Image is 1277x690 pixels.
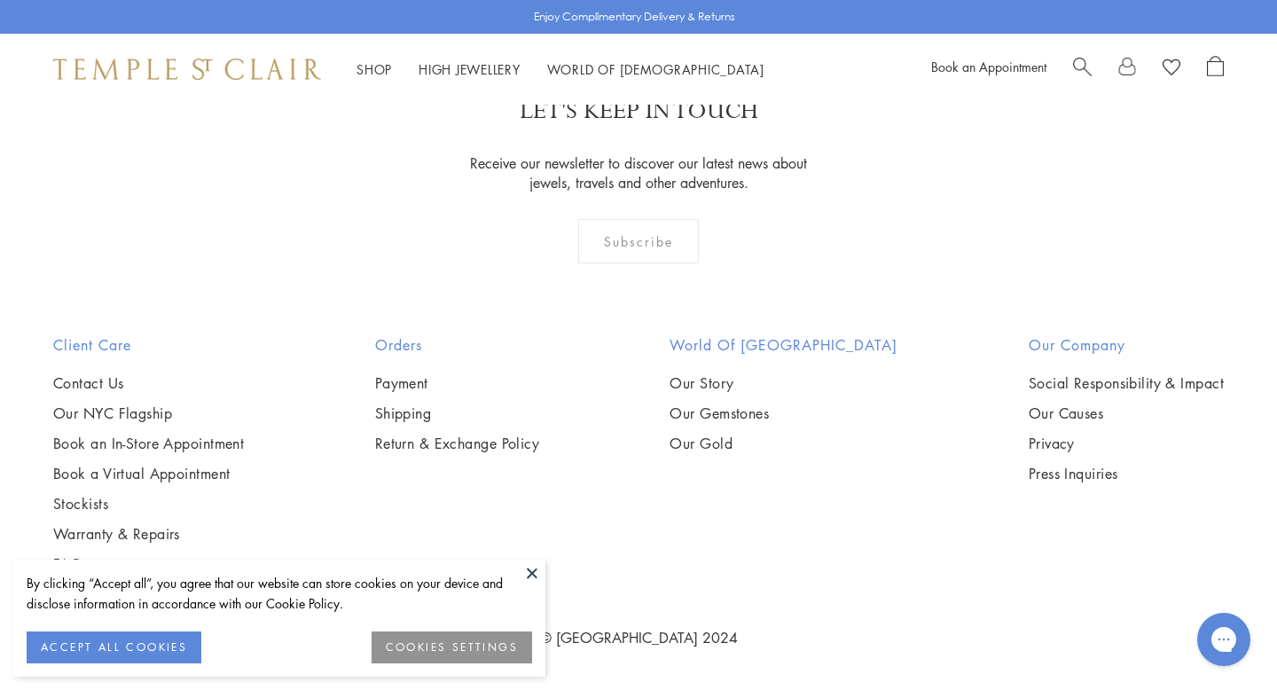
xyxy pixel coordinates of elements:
[372,631,532,663] button: COOKIES SETTINGS
[27,573,532,614] div: By clicking “Accept all”, you agree that our website can store cookies on your device and disclos...
[670,434,897,453] a: Our Gold
[53,434,244,453] a: Book an In-Store Appointment
[670,373,897,393] a: Our Story
[1029,404,1224,423] a: Our Causes
[356,59,764,81] nav: Main navigation
[53,464,244,483] a: Book a Virtual Appointment
[1029,334,1224,356] h2: Our Company
[459,153,819,192] p: Receive our newsletter to discover our latest news about jewels, travels and other adventures.
[534,8,735,26] p: Enjoy Complimentary Delivery & Returns
[547,60,764,78] a: World of [DEMOGRAPHIC_DATA]World of [DEMOGRAPHIC_DATA]
[53,59,321,80] img: Temple St. Clair
[1163,56,1180,82] a: View Wishlist
[53,494,244,514] a: Stockists
[540,628,738,647] a: © [GEOGRAPHIC_DATA] 2024
[53,334,244,356] h2: Client Care
[1207,56,1224,82] a: Open Shopping Bag
[53,404,244,423] a: Our NYC Flagship
[53,373,244,393] a: Contact Us
[375,404,540,423] a: Shipping
[375,373,540,393] a: Payment
[1188,607,1259,672] iframe: Gorgias live chat messenger
[53,524,244,544] a: Warranty & Repairs
[53,554,244,574] a: FAQs
[670,334,897,356] h2: World of [GEOGRAPHIC_DATA]
[375,334,540,356] h2: Orders
[931,58,1046,75] a: Book an Appointment
[578,219,700,263] div: Subscribe
[1073,56,1092,82] a: Search
[670,404,897,423] a: Our Gemstones
[1029,373,1224,393] a: Social Responsibility & Impact
[419,60,521,78] a: High JewelleryHigh Jewellery
[520,96,758,127] p: LET'S KEEP IN TOUCH
[1029,464,1224,483] a: Press Inquiries
[1029,434,1224,453] a: Privacy
[356,60,392,78] a: ShopShop
[375,434,540,453] a: Return & Exchange Policy
[27,631,201,663] button: ACCEPT ALL COOKIES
